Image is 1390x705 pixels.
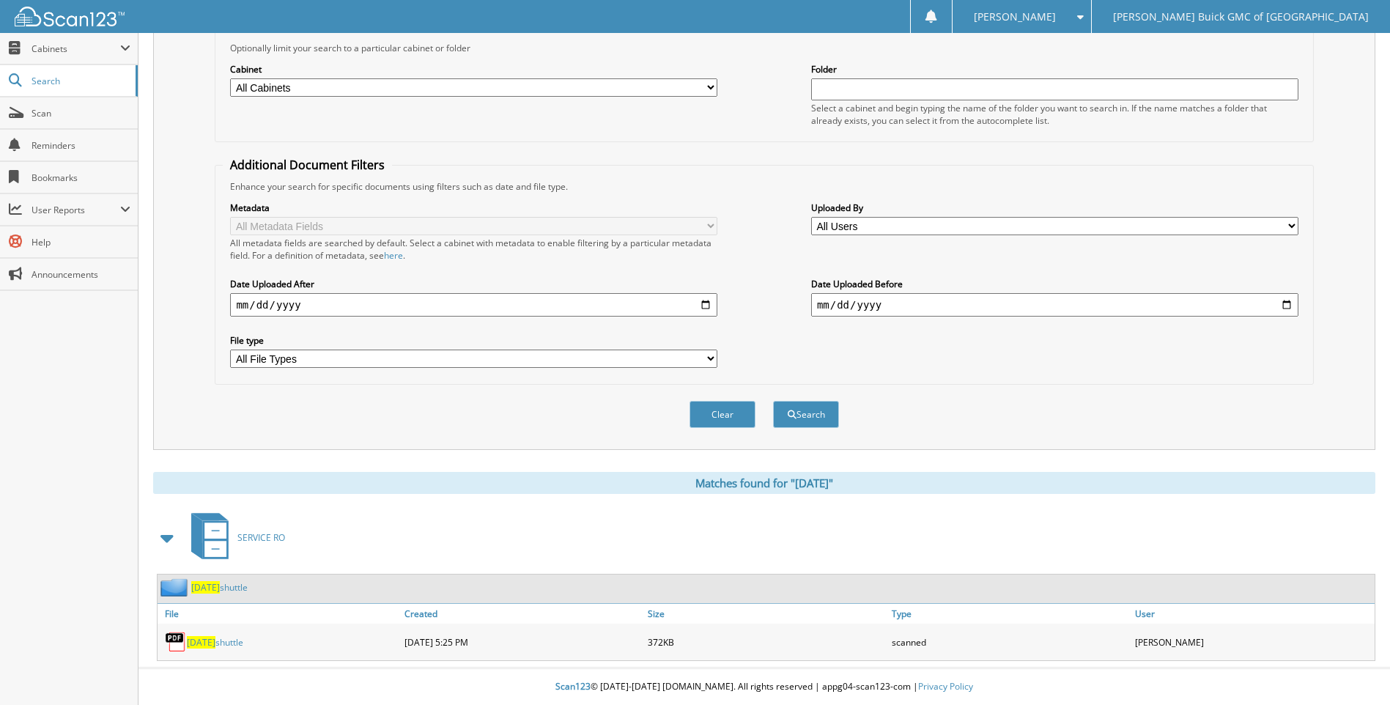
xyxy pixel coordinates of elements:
[187,636,243,649] a: [DATE]shuttle
[237,531,285,544] span: SERVICE RO
[555,680,591,693] span: Scan123
[918,680,973,693] a: Privacy Policy
[32,171,130,184] span: Bookmarks
[888,604,1131,624] a: Type
[1131,604,1375,624] a: User
[182,509,285,566] a: SERVICE RO
[384,249,403,262] a: here
[165,631,187,653] img: PDF.png
[230,278,717,290] label: Date Uploaded After
[158,604,401,624] a: File
[230,202,717,214] label: Metadata
[644,627,887,657] div: 372KB
[230,293,717,317] input: start
[153,472,1375,494] div: Matches found for "[DATE]"
[191,581,220,594] span: [DATE]
[187,636,215,649] span: [DATE]
[230,334,717,347] label: File type
[230,237,717,262] div: All metadata fields are searched by default. Select a cabinet with metadata to enable filtering b...
[32,43,120,55] span: Cabinets
[138,669,1390,705] div: © [DATE]-[DATE] [DOMAIN_NAME]. All rights reserved | appg04-scan123-com |
[1317,635,1390,705] iframe: Chat Widget
[811,293,1298,317] input: end
[811,202,1298,214] label: Uploaded By
[811,102,1298,127] div: Select a cabinet and begin typing the name of the folder you want to search in. If the name match...
[32,268,130,281] span: Announcements
[811,278,1298,290] label: Date Uploaded Before
[15,7,125,26] img: scan123-logo-white.svg
[1113,12,1369,21] span: [PERSON_NAME] Buick GMC of [GEOGRAPHIC_DATA]
[773,401,839,428] button: Search
[32,107,130,119] span: Scan
[32,75,128,87] span: Search
[888,627,1131,657] div: scanned
[32,139,130,152] span: Reminders
[191,581,248,594] a: [DATE]shuttle
[811,63,1298,75] label: Folder
[223,180,1305,193] div: Enhance your search for specific documents using filters such as date and file type.
[974,12,1056,21] span: [PERSON_NAME]
[32,236,130,248] span: Help
[230,63,717,75] label: Cabinet
[644,604,887,624] a: Size
[32,204,120,216] span: User Reports
[223,157,392,173] legend: Additional Document Filters
[160,578,191,597] img: folder2.png
[223,42,1305,54] div: Optionally limit your search to a particular cabinet or folder
[690,401,755,428] button: Clear
[1131,627,1375,657] div: [PERSON_NAME]
[401,627,644,657] div: [DATE] 5:25 PM
[401,604,644,624] a: Created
